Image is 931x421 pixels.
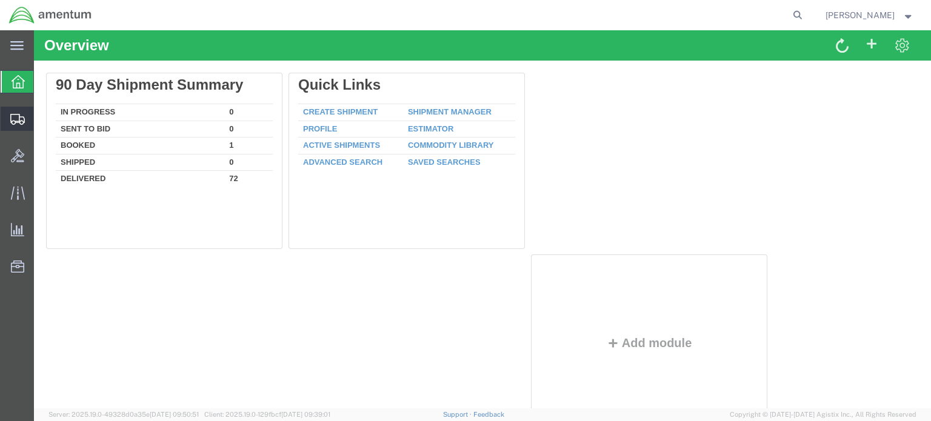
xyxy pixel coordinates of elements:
td: Sent To Bid [22,90,190,107]
a: Profile [269,94,303,103]
a: Support [443,411,473,418]
span: Copyright © [DATE]-[DATE] Agistix Inc., All Rights Reserved [730,409,916,420]
a: Create Shipment [269,77,344,86]
td: 0 [190,74,239,91]
a: Saved Searches [374,127,447,136]
div: Quick Links [264,46,481,63]
a: Commodity Library [374,110,460,119]
td: 1 [190,107,239,124]
a: Feedback [473,411,504,418]
span: Joseph Mrozik [826,8,895,22]
td: 0 [190,90,239,107]
span: [DATE] 09:39:01 [281,411,330,418]
a: Shipment Manager [374,77,458,86]
td: 72 [190,141,239,154]
td: Shipped [22,124,190,141]
button: Add module [569,306,662,319]
span: [DATE] 09:50:51 [150,411,199,418]
td: Delivered [22,141,190,154]
a: Advanced Search [269,127,349,136]
td: 0 [190,124,239,141]
span: Client: 2025.19.0-129fbcf [204,411,330,418]
button: [PERSON_NAME] [825,8,915,22]
img: logo [8,6,92,24]
a: Estimator [374,94,419,103]
iframe: FS Legacy Container [34,30,931,408]
td: Booked [22,107,190,124]
a: Active Shipments [269,110,346,119]
span: Server: 2025.19.0-49328d0a35e [48,411,199,418]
